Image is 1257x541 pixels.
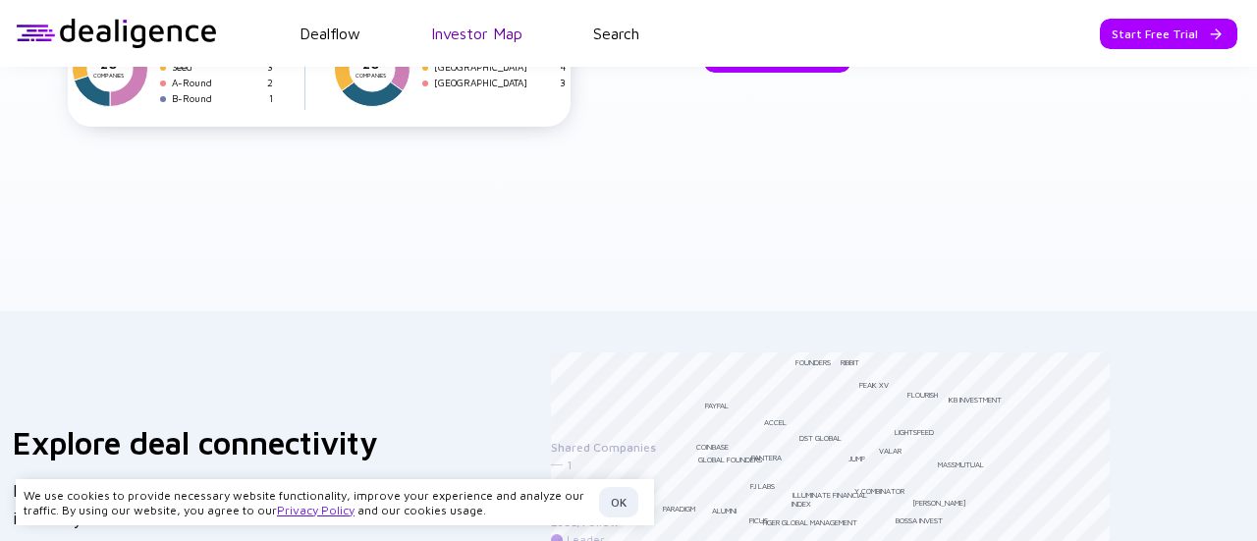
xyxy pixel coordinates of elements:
div: [PERSON_NAME] [912,498,966,508]
div: FJ Labs [750,481,775,491]
div: Valar [879,446,902,456]
div: [GEOGRAPHIC_DATA] [434,77,528,88]
div: [GEOGRAPHIC_DATA] [434,61,529,73]
div: Bossa Invest [896,515,943,525]
a: Search [593,25,639,42]
div: We use cookies to provide necessary website functionality, improve your experience and analyze ou... [24,488,591,517]
div: Coinbase [696,442,729,452]
div: 3 [267,61,273,73]
a: Privacy Policy [277,503,355,517]
div: MassMutual [938,460,984,469]
div: 1 [269,92,273,104]
div: Tiger Global Management [761,517,857,527]
div: Paradigm [663,504,695,514]
span: Discover investment patterns and co-investment groups, instantly. [13,480,465,528]
div: Picus [749,515,768,525]
div: Illuminate Financial [792,490,867,500]
div: Pantera [751,453,782,462]
div: Global Founders [698,455,762,464]
a: Dealflow [300,25,360,42]
a: Investor Map [431,25,522,42]
div: Y Combinator [854,486,904,496]
div: 4 [561,61,566,73]
div: Lightspeed [895,427,934,437]
div: 3 [560,77,566,88]
div: Accel [764,417,787,427]
div: PayPal [705,401,729,410]
div: DST Global [799,433,842,443]
div: 2 [267,77,273,88]
button: Start Free Trial [1100,19,1237,49]
div: KB Investment [949,395,1002,405]
div: Ribbit [841,357,859,367]
div: A-Round [172,77,236,88]
div: Alumni [712,506,737,515]
button: OK [599,487,638,517]
div: Jump [848,454,865,463]
div: B-Round [172,92,238,104]
div: Index [792,499,811,509]
div: Founders [795,357,831,367]
div: Seed [172,61,236,73]
div: Flourish [907,390,938,400]
h3: Explore deal connectivity [13,424,543,461]
div: Peak XV [859,380,889,390]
